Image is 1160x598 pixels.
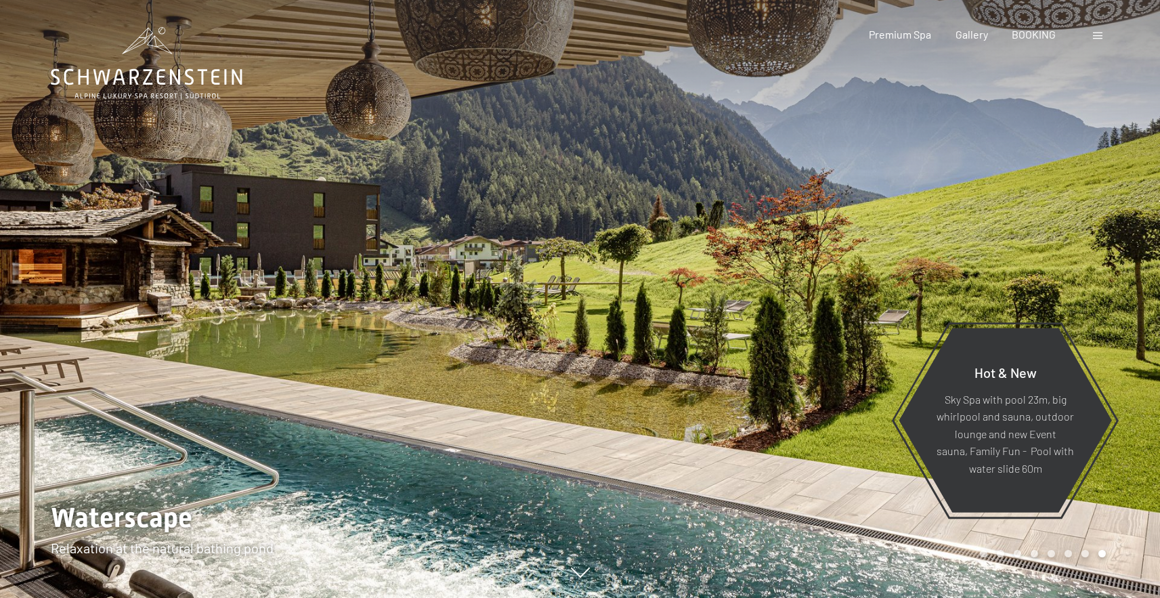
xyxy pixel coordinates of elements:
[1031,550,1038,557] div: Carousel Page 4
[1048,550,1055,557] div: Carousel Page 5
[974,364,1037,380] span: Hot & New
[1012,28,1056,41] a: BOOKING
[980,550,987,557] div: Carousel Page 1
[1065,550,1072,557] div: Carousel Page 6
[1098,550,1106,557] div: Carousel Page 8 (Current Slide)
[955,28,988,41] a: Gallery
[1014,550,1021,557] div: Carousel Page 3
[869,28,931,41] a: Premium Spa
[1081,550,1089,557] div: Carousel Page 7
[975,550,1106,557] div: Carousel Pagination
[898,327,1113,513] a: Hot & New Sky Spa with pool 23m, big whirlpool and sauna, outdoor lounge and new Event sauna, Fam...
[997,550,1004,557] div: Carousel Page 2
[932,390,1079,477] p: Sky Spa with pool 23m, big whirlpool and sauna, outdoor lounge and new Event sauna, Family Fun - ...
